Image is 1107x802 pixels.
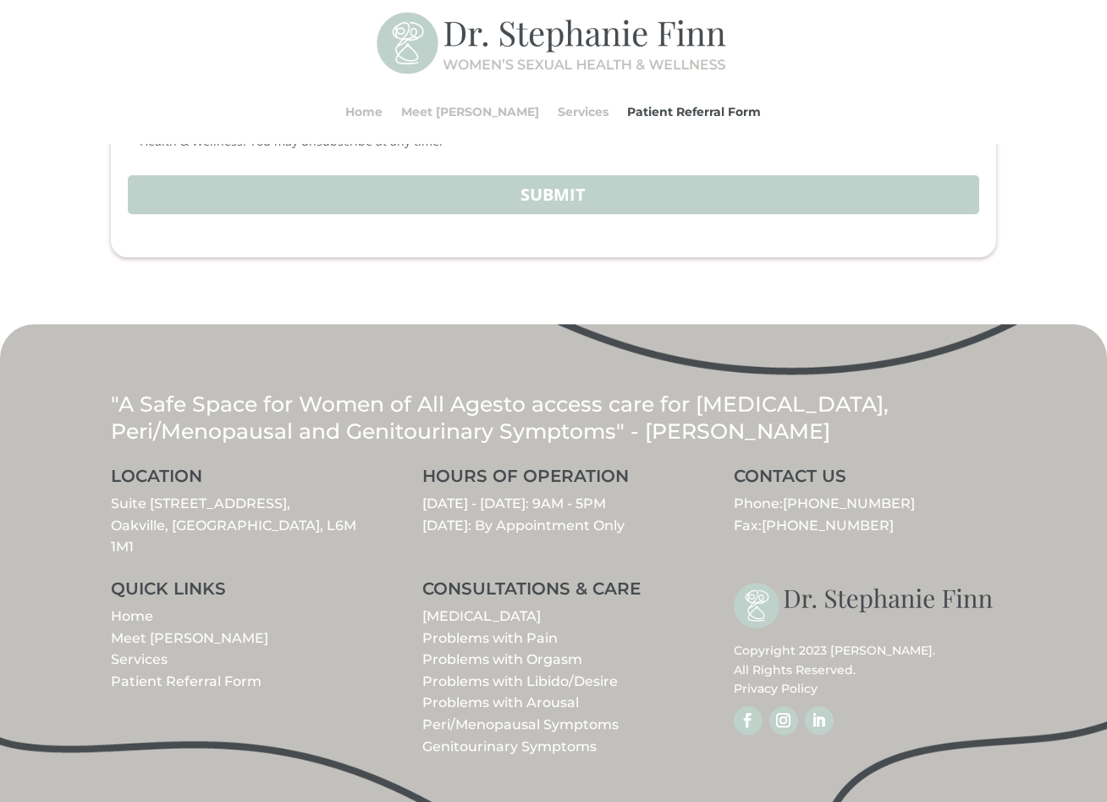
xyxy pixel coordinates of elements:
[422,738,597,755] a: Genitourinary Symptoms
[401,80,539,144] a: Meet [PERSON_NAME]
[422,493,685,536] p: [DATE] - [DATE]: 9AM - 5PM [DATE]: By Appointment Only
[111,630,268,646] a: Meet [PERSON_NAME]
[783,495,915,512] a: [PHONE_NUMBER]
[734,493,996,536] p: Phone: Fax:
[422,630,558,646] a: Problems with Pain
[111,467,373,493] h3: LOCATION
[805,706,834,735] a: Follow on LinkedIn
[734,641,996,698] p: Copyright 2023 [PERSON_NAME]. All Rights Reserved.
[734,467,996,493] h3: CONTACT US
[422,608,541,624] a: [MEDICAL_DATA]
[422,651,582,667] a: Problems with Orgasm
[111,673,262,689] a: Patient Referral Form
[111,580,373,606] h3: QUICK LINKS
[769,706,798,735] a: Follow on Instagram
[734,706,763,735] a: Follow on Facebook
[422,716,619,733] a: Peri/Menopausal Symptoms
[558,80,609,144] a: Services
[762,517,894,534] span: [PHONE_NUMBER]
[734,681,818,696] a: Privacy Policy
[111,651,168,667] a: Services
[111,608,153,624] a: Home
[422,467,685,493] h3: HOURS OF OPERATION
[422,694,579,711] a: Problems with Arousal
[140,113,947,149] span: I agree that filling out the above information will sign me up for occasional email communication...
[128,175,979,214] button: Submit
[111,495,356,555] a: Suite [STREET_ADDRESS],Oakville, [GEOGRAPHIC_DATA], L6M 1M1
[345,80,383,144] a: Home
[111,390,996,445] p: "A Safe Space for Women of All Ages
[627,80,761,144] a: Patient Referral Form
[422,580,685,606] h3: CONSULTATIONS & CARE
[422,673,618,689] a: Problems with Libido/Desire
[734,580,996,633] img: stephanie-finn-logo-dark
[111,391,889,445] span: to access care for [MEDICAL_DATA], Peri/Menopausal and Genitourinary Symptoms" - [PERSON_NAME]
